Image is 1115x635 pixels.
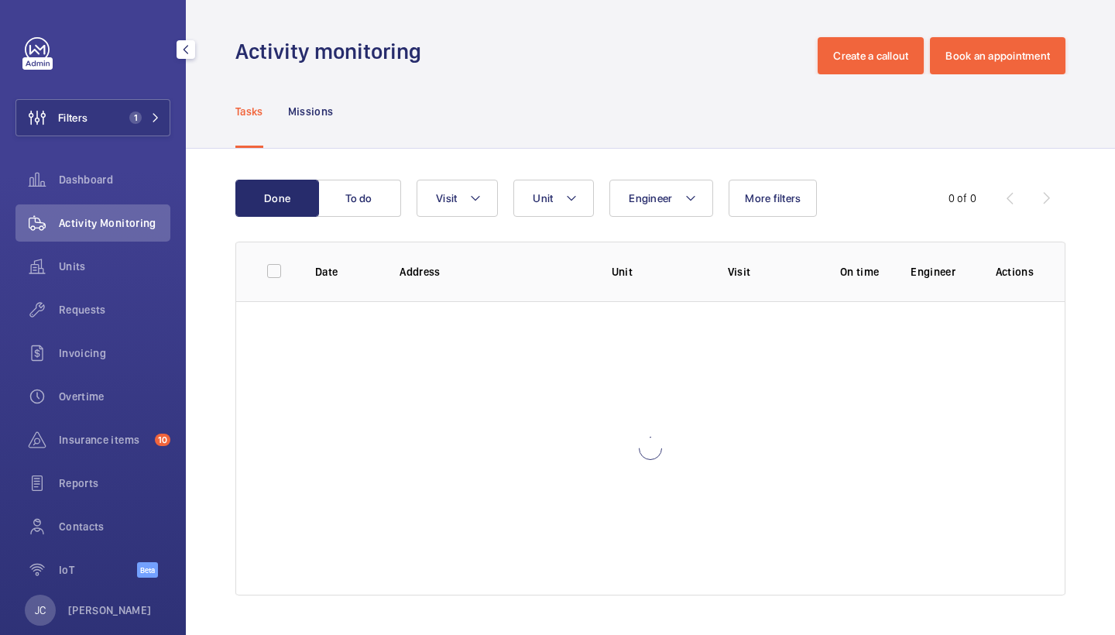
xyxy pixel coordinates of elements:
[235,104,263,119] p: Tasks
[59,345,170,361] span: Invoicing
[35,602,46,618] p: JC
[129,112,142,124] span: 1
[728,264,809,280] p: Visit
[59,389,170,404] span: Overtime
[930,37,1065,74] button: Book an appointment
[400,264,586,280] p: Address
[629,192,672,204] span: Engineer
[59,302,170,317] span: Requests
[315,264,375,280] p: Date
[533,192,553,204] span: Unit
[235,37,431,66] h1: Activity monitoring
[59,432,149,448] span: Insurance items
[317,180,401,217] button: To do
[996,264,1034,280] p: Actions
[911,264,970,280] p: Engineer
[949,190,976,206] div: 0 of 0
[59,172,170,187] span: Dashboard
[59,215,170,231] span: Activity Monitoring
[59,519,170,534] span: Contacts
[59,259,170,274] span: Units
[59,562,137,578] span: IoT
[68,602,152,618] p: [PERSON_NAME]
[155,434,170,446] span: 10
[818,37,924,74] button: Create a callout
[288,104,334,119] p: Missions
[137,562,158,578] span: Beta
[436,192,457,204] span: Visit
[513,180,594,217] button: Unit
[59,475,170,491] span: Reports
[15,99,170,136] button: Filters1
[609,180,713,217] button: Engineer
[417,180,498,217] button: Visit
[58,110,87,125] span: Filters
[745,192,801,204] span: More filters
[729,180,817,217] button: More filters
[235,180,319,217] button: Done
[833,264,886,280] p: On time
[612,264,703,280] p: Unit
